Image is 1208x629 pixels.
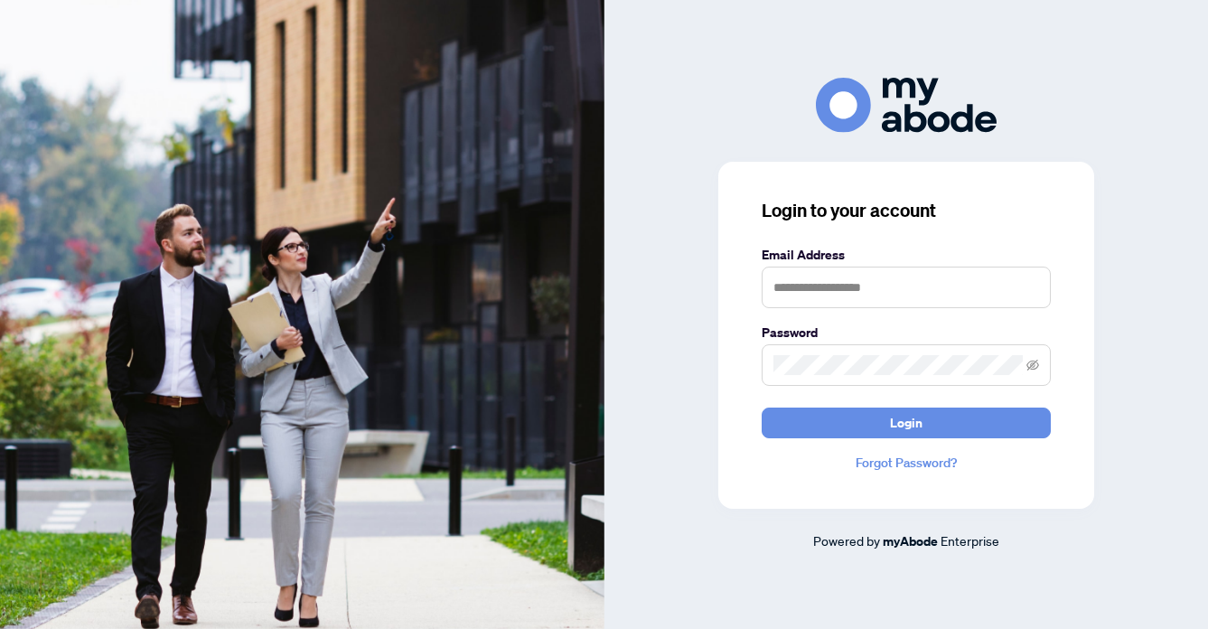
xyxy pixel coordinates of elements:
label: Password [762,323,1051,343]
label: Email Address [762,245,1051,265]
span: Powered by [813,532,880,549]
button: Login [762,408,1051,438]
span: eye-invisible [1026,359,1039,371]
h3: Login to your account [762,198,1051,223]
a: myAbode [883,531,938,551]
span: Login [890,408,922,437]
img: ma-logo [816,78,997,133]
a: Forgot Password? [762,453,1051,473]
span: Enterprise [941,532,999,549]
